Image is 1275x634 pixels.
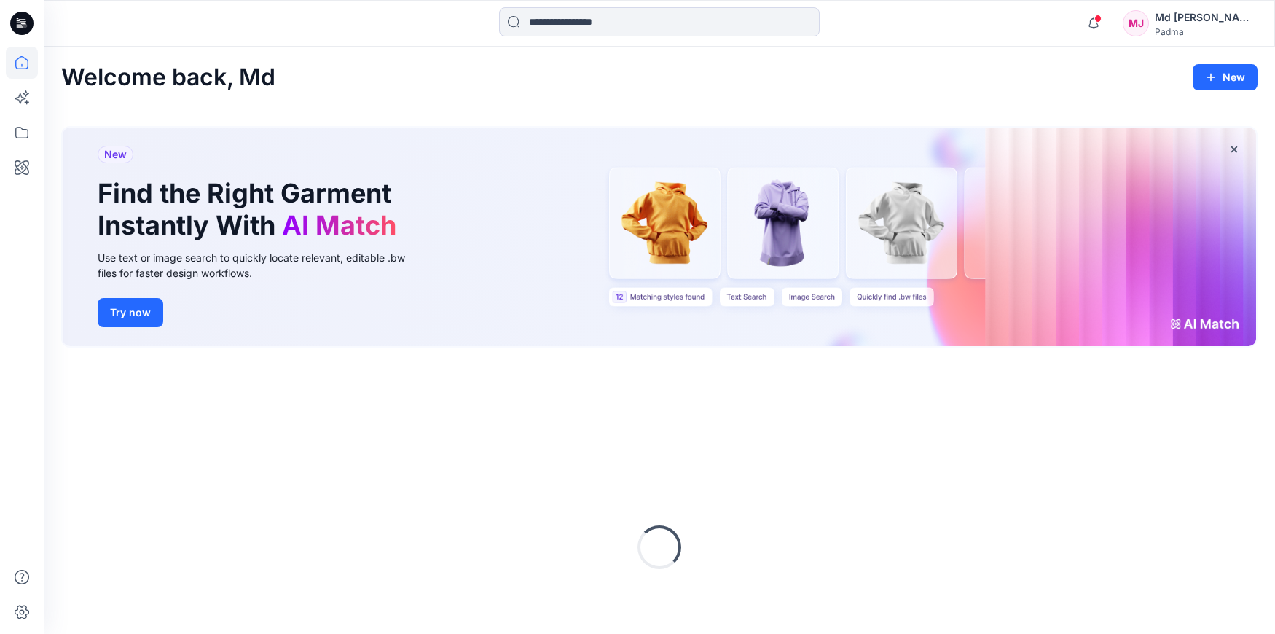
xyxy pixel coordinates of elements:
[1155,26,1257,37] div: Padma
[1155,9,1257,26] div: Md [PERSON_NAME]
[98,178,404,240] h1: Find the Right Garment Instantly With
[1123,10,1149,36] div: MJ
[98,250,425,281] div: Use text or image search to quickly locate relevant, editable .bw files for faster design workflows.
[282,209,396,241] span: AI Match
[1193,64,1258,90] button: New
[98,298,163,327] button: Try now
[61,64,275,91] h2: Welcome back, Md
[104,146,127,163] span: New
